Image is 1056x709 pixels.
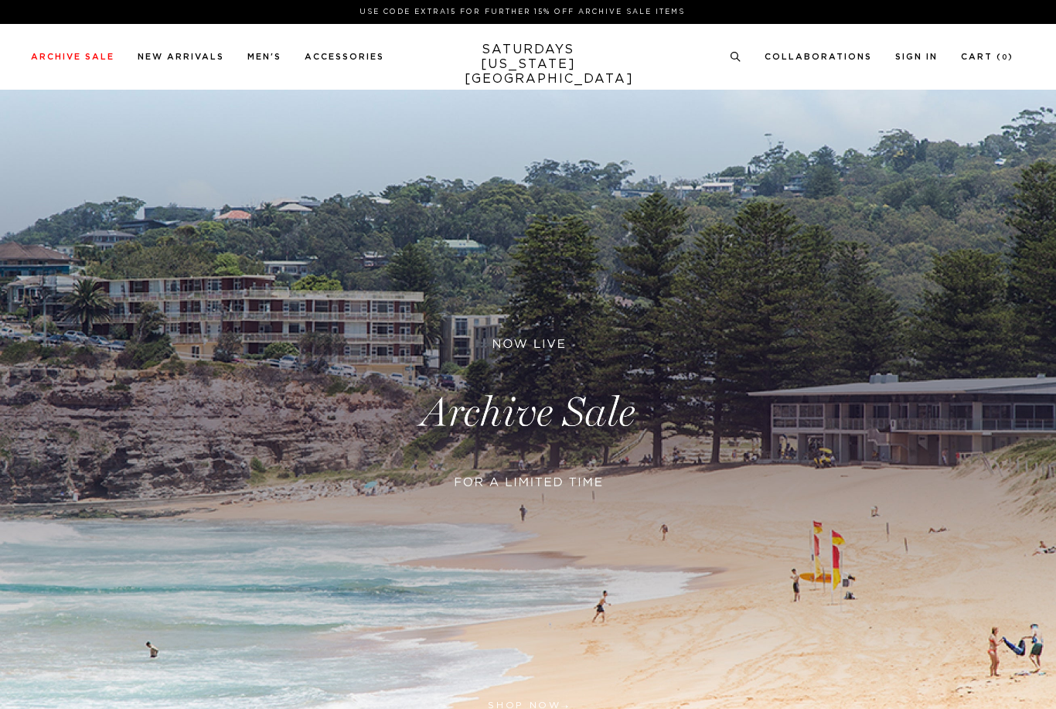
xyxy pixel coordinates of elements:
a: Cart (0) [961,53,1013,61]
p: Use Code EXTRA15 for Further 15% Off Archive Sale Items [37,6,1007,18]
a: Archive Sale [31,53,114,61]
a: Accessories [305,53,384,61]
a: New Arrivals [138,53,224,61]
a: SATURDAYS[US_STATE][GEOGRAPHIC_DATA] [465,43,592,87]
a: Collaborations [765,53,872,61]
a: Men's [247,53,281,61]
a: Sign In [895,53,938,61]
small: 0 [1002,54,1008,61]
